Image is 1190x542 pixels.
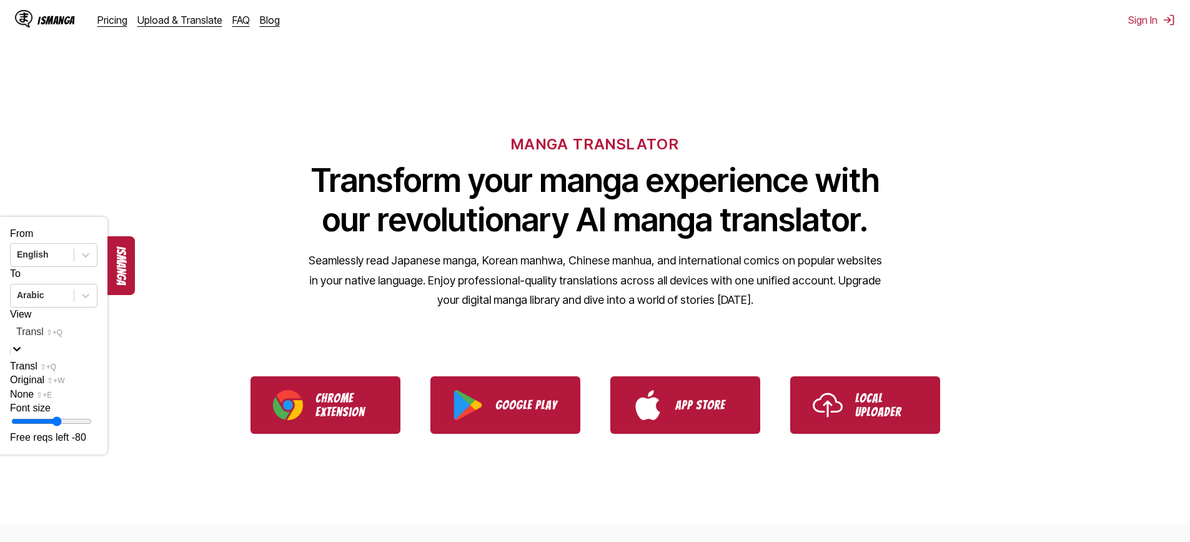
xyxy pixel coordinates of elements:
[10,268,21,279] label: To
[511,135,679,153] h6: MANGA TRANSLATOR
[137,14,222,26] a: Upload & Translate
[10,389,34,399] span: None
[633,390,663,420] img: App Store logo
[97,14,127,26] a: Pricing
[10,309,31,319] label: View
[107,236,135,295] button: ismanga
[610,376,760,434] a: Download IsManga from App Store
[10,403,51,413] span: Font size
[315,391,378,419] p: Chrome Extension
[675,398,738,412] p: App Store
[1128,14,1175,26] button: Sign In
[10,431,97,444] p: Free reqs left -
[495,398,558,412] p: Google Play
[75,432,86,443] span: 80
[232,14,250,26] a: FAQ
[273,390,303,420] img: Chrome logo
[430,376,580,434] a: Download IsManga from Google Play
[37,14,75,26] div: IsManga
[10,228,33,239] label: From
[15,10,97,30] a: IsManga LogoIsManga
[10,361,37,371] span: Transl
[15,10,32,28] img: IsManga Logo
[260,14,280,26] a: Blog
[250,376,400,434] a: Download IsManga Chrome Extension
[36,391,52,399] span: ⇧+E
[308,251,883,310] p: Seamlessly read Japanese manga, Korean manhwa, Chinese manhua, and international comics on popula...
[1163,14,1175,26] img: Sign out
[47,376,64,385] span: ⇧+W
[855,391,918,419] p: Local Uploader
[790,376,940,434] a: Use IsManga Local Uploader
[308,161,883,239] h1: Transform your manga experience with our revolutionary AI manga translator.
[453,390,483,420] img: Google Play logo
[813,390,843,420] img: Upload icon
[10,374,44,385] span: Original
[40,363,56,371] span: ⇧+Q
